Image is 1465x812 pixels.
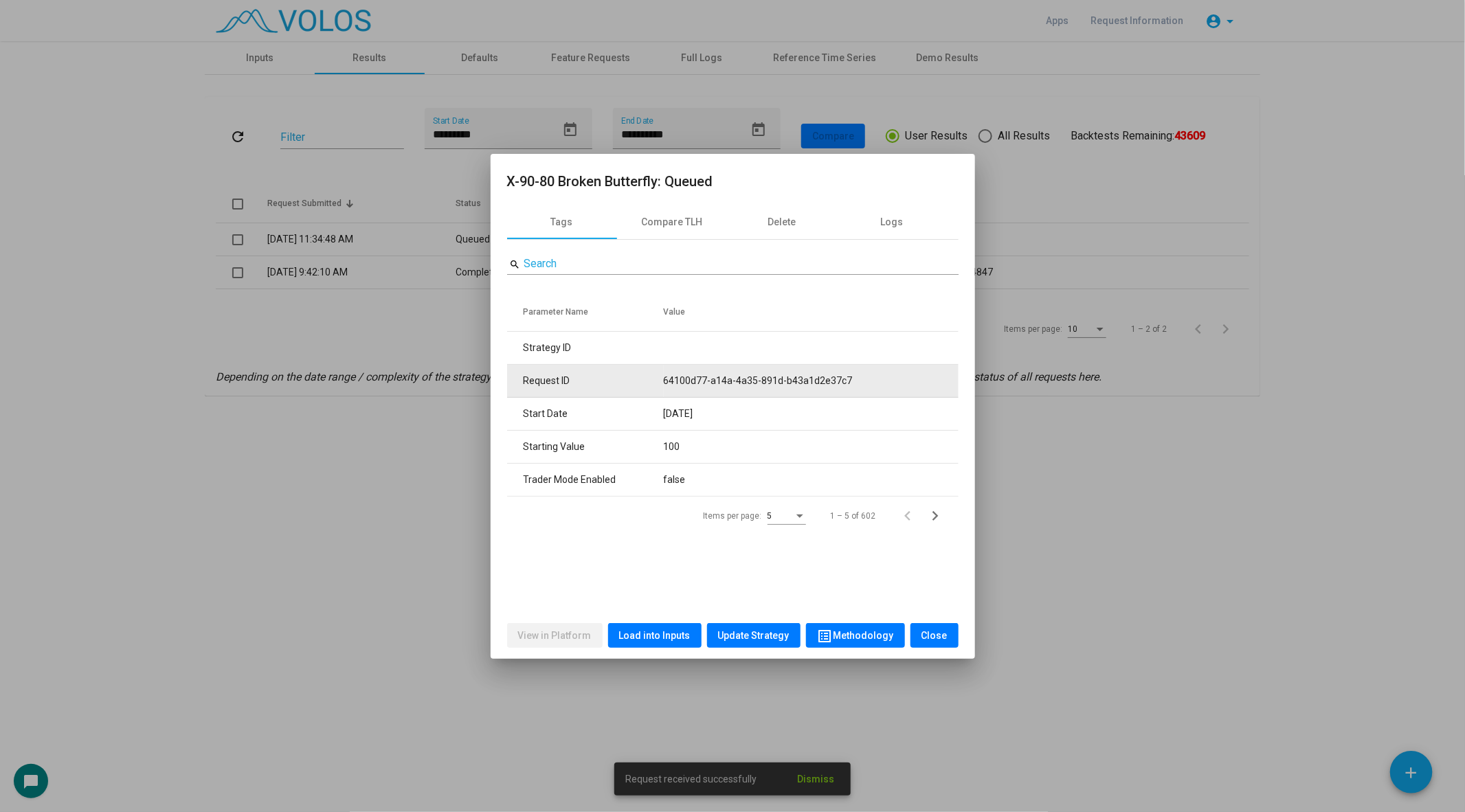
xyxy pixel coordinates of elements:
td: 64100d77-a14a-4a35-891d-b43a1d2e37c7 [664,365,959,398]
th: Value [664,293,959,332]
td: Start Date [507,398,664,431]
mat-icon: list_alt [817,628,834,644]
button: Next page [926,502,953,530]
td: Request ID [507,365,664,398]
span: Load into Inputs [619,630,691,641]
button: Load into Inputs [608,623,702,648]
span: View in Platform [518,630,592,641]
div: Delete [768,215,796,229]
div: Tags [551,215,573,229]
mat-icon: search [510,258,521,271]
mat-select: Items per page: [768,512,806,521]
button: Close [910,623,959,648]
div: Items per page: [704,510,762,522]
td: 100 [664,431,959,464]
td: Strategy ID [507,332,664,365]
th: Parameter Name [507,293,664,332]
td: Starting Value [507,431,664,464]
div: Logs [880,215,903,229]
span: Methodology [817,630,894,641]
div: Compare TLH [641,215,702,229]
td: false [664,464,959,497]
span: Close [921,630,948,641]
button: Methodology [806,623,905,648]
td: Trader Mode Enabled [507,464,664,497]
button: View in Platform [507,623,603,648]
span: 5 [768,511,772,521]
div: 1 – 5 of 602 [831,510,876,522]
h2: X-90-80 Broken Butterfly: Queued [507,170,959,192]
button: Update Strategy [707,623,801,648]
span: Update Strategy [718,630,790,641]
td: [DATE] [664,398,959,431]
button: Previous page [898,502,926,530]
